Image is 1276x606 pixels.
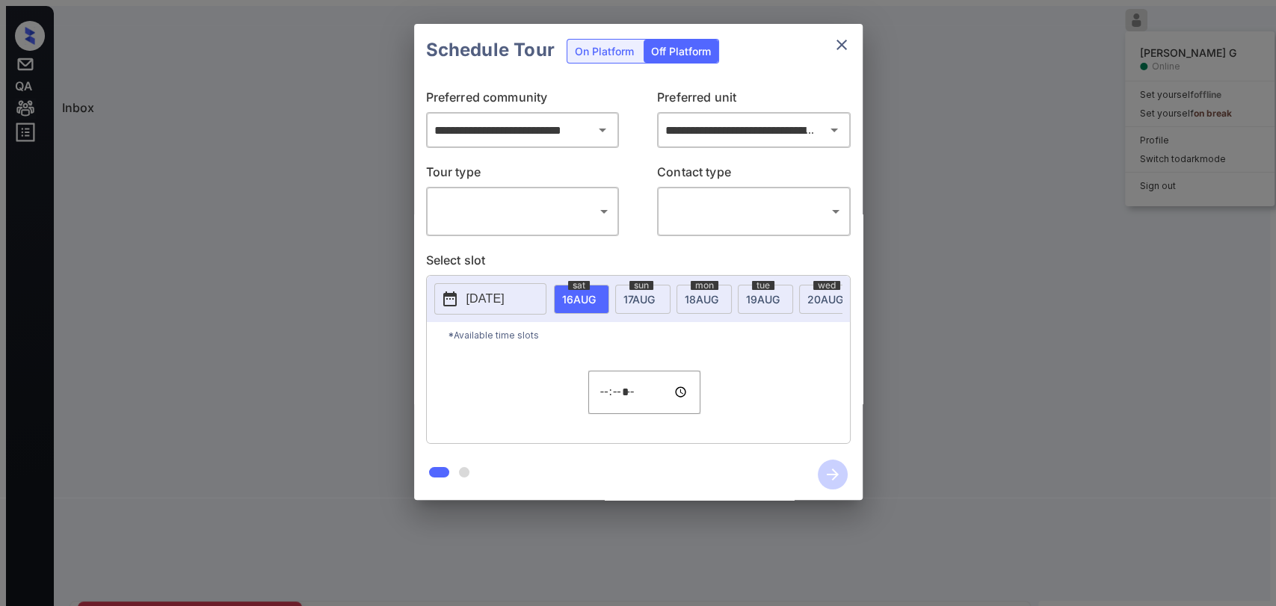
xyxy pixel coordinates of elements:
span: 17 AUG [623,293,655,306]
h2: Schedule Tour [414,24,567,76]
div: date-select [615,285,671,314]
p: Preferred unit [657,88,851,112]
span: wed [813,281,840,290]
p: [DATE] [466,290,505,308]
div: date-select [554,285,609,314]
span: tue [752,281,774,290]
p: Preferred community [426,88,620,112]
div: date-select [676,285,732,314]
span: sun [629,281,653,290]
button: Open [824,120,845,140]
span: mon [691,281,718,290]
span: 20 AUG [807,293,843,306]
p: Contact type [657,163,851,187]
p: Tour type [426,163,620,187]
button: close [827,30,857,60]
span: 16 AUG [562,293,596,306]
span: 19 AUG [746,293,780,306]
div: off-platform-time-select [588,348,700,436]
div: Off Platform [644,40,718,63]
div: date-select [799,285,854,314]
p: Select slot [426,251,851,275]
span: sat [568,281,590,290]
div: date-select [738,285,793,314]
div: On Platform [567,40,641,63]
button: Open [592,120,613,140]
button: [DATE] [434,283,546,315]
p: *Available time slots [448,322,850,348]
span: 18 AUG [685,293,718,306]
